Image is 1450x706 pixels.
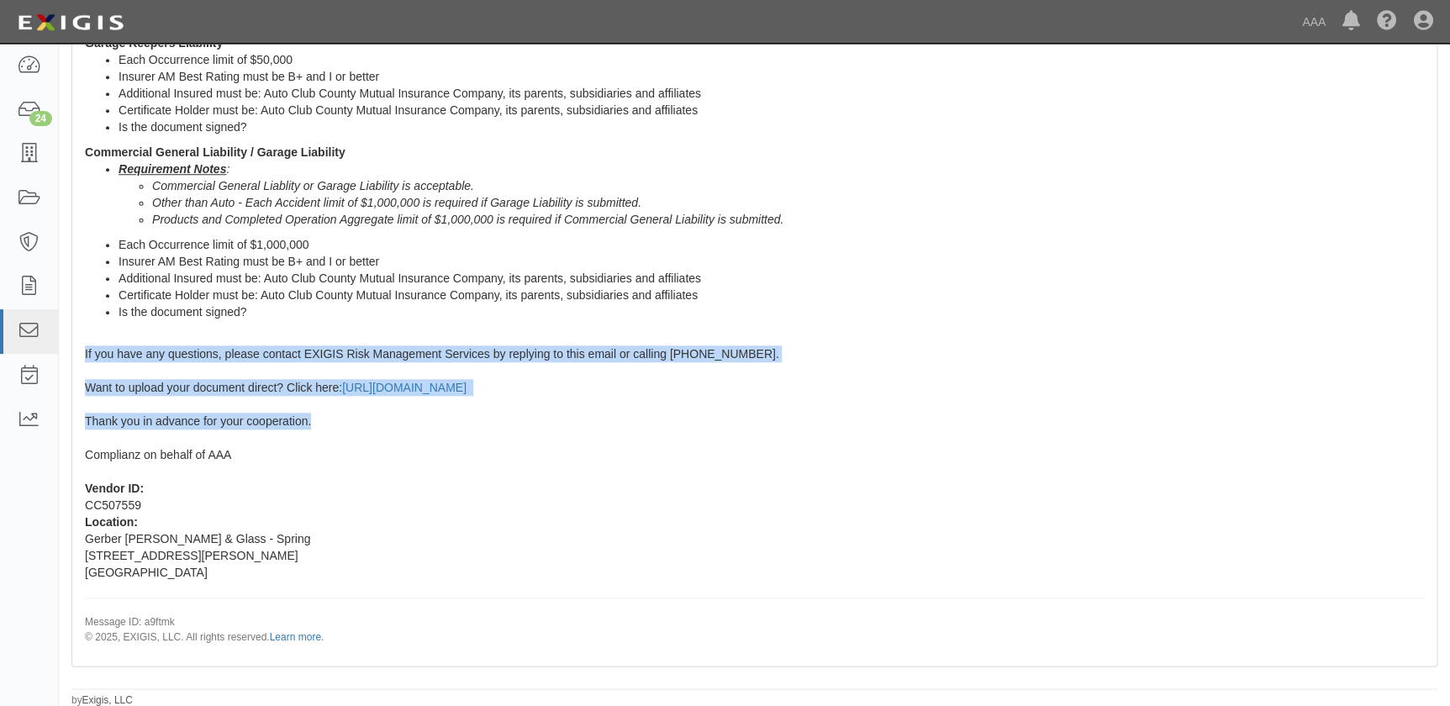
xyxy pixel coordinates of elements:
[119,85,1424,102] li: Additional Insured must be: Auto Club County Mutual Insurance Company, its parents, subsidiaries ...
[85,615,1424,644] p: Message ID: a9ftmk © 2025, EXIGIS, LLC. All rights reserved.
[119,162,226,176] u: Requirement Notes
[119,102,1424,119] li: Certificate Holder must be: Auto Club County Mutual Insurance Company, its parents, subsidiaries ...
[119,161,1424,228] li: :
[85,515,138,529] b: Location:
[152,177,1424,194] li: Commercial General Liablity or Garage Liability is acceptable.
[119,51,1424,68] li: Each Occurrence limit of $50,000
[29,111,52,126] div: 24
[270,631,324,643] a: Learn more.
[152,194,1424,211] li: Other than Auto - Each Accident limit of $1,000,000 is required if Garage Liability is submitted.
[119,68,1424,85] li: Insurer AM Best Rating must be B+ and I or better
[119,119,1424,135] li: Is the document signed?
[152,211,1424,228] li: Products and Completed Operation Aggregate limit of $1,000,000 is required if Commercial General ...
[1377,12,1397,32] i: Help Center - Complianz
[13,8,129,38] img: logo-5460c22ac91f19d4615b14bd174203de0afe785f0fc80cf4dbbc73dc1793850b.png
[82,694,133,706] a: Exigis, LLC
[119,253,1424,270] li: Insurer AM Best Rating must be B+ and I or better
[85,145,345,159] strong: Commercial General Liability / Garage Liability
[342,381,467,394] a: [URL][DOMAIN_NAME]
[85,482,144,495] b: Vendor ID:
[119,270,1424,287] li: Additional Insured must be: Auto Club County Mutual Insurance Company, its parents, subsidiaries ...
[119,236,1424,253] li: Each Occurrence limit of $1,000,000
[1294,5,1334,39] a: AAA
[119,303,1424,320] li: Is the document signed?
[119,287,1424,303] li: Certificate Holder must be: Auto Club County Mutual Insurance Company, its parents, subsidiaries ...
